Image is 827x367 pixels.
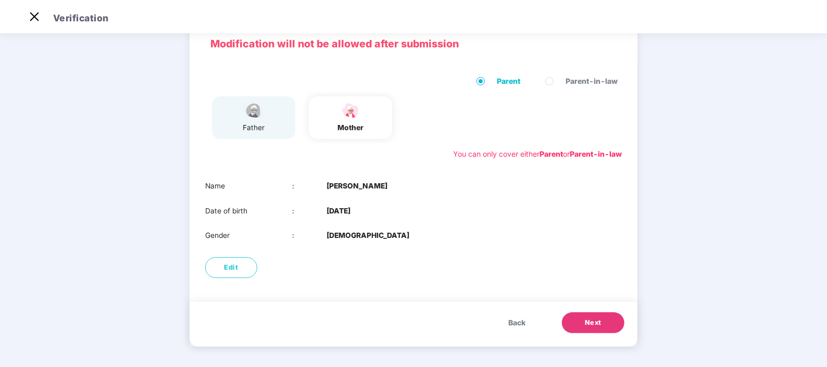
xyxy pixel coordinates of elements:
div: : [292,230,327,242]
b: [PERSON_NAME] [327,181,387,192]
div: : [292,206,327,217]
div: mother [337,122,364,134]
span: Parent [493,75,524,87]
b: [DEMOGRAPHIC_DATA] [327,230,409,242]
div: Gender [205,230,292,242]
img: svg+xml;base64,PHN2ZyB4bWxucz0iaHR0cDovL3d3dy53My5vcmcvMjAwMC9zdmciIHdpZHRoPSI1NCIgaGVpZ2h0PSIzOC... [337,102,364,120]
div: father [241,122,267,134]
b: Parent [540,149,563,158]
div: : [292,181,327,192]
b: [DATE] [327,206,350,217]
span: Next [585,318,602,328]
div: Name [205,181,292,192]
p: Modification will not be allowed after submission [210,36,617,52]
img: svg+xml;base64,PHN2ZyBpZD0iRmF0aGVyX2ljb24iIHhtbG5zPSJodHRwOi8vd3d3LnczLm9yZy8yMDAwL3N2ZyIgeG1sbn... [241,102,267,120]
button: Back [498,312,536,333]
div: Date of birth [205,206,292,217]
span: Parent-in-law [561,75,622,87]
span: Edit [224,262,239,273]
div: You can only cover either or [453,148,622,160]
b: Parent-in-law [570,149,622,158]
button: Edit [205,257,257,278]
span: Back [508,317,525,328]
button: Next [562,312,624,333]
